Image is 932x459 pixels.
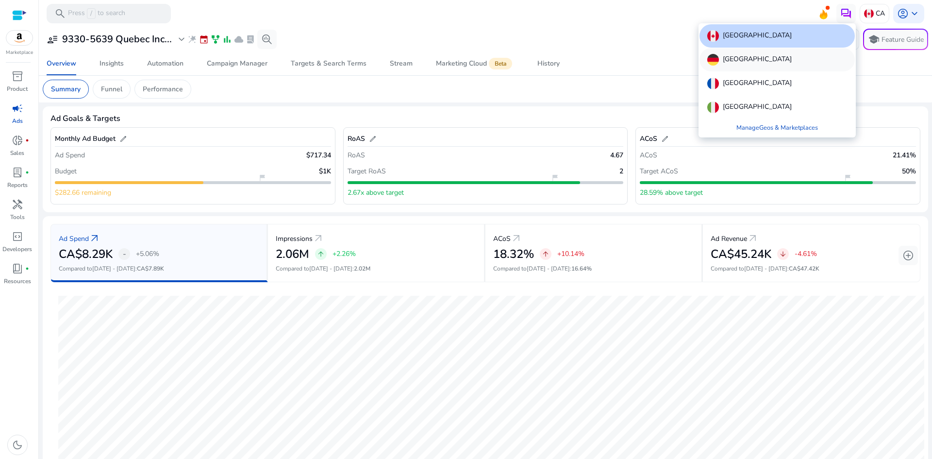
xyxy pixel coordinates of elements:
[723,30,792,42] p: [GEOGRAPHIC_DATA]
[707,30,719,42] img: ca.svg
[707,102,719,113] img: it.svg
[729,119,826,136] a: ManageGeos & Marketplaces
[707,78,719,89] img: fr.svg
[707,54,719,66] img: de.svg
[723,78,792,89] p: [GEOGRAPHIC_DATA]
[723,54,792,66] p: [GEOGRAPHIC_DATA]
[723,102,792,113] p: [GEOGRAPHIC_DATA]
